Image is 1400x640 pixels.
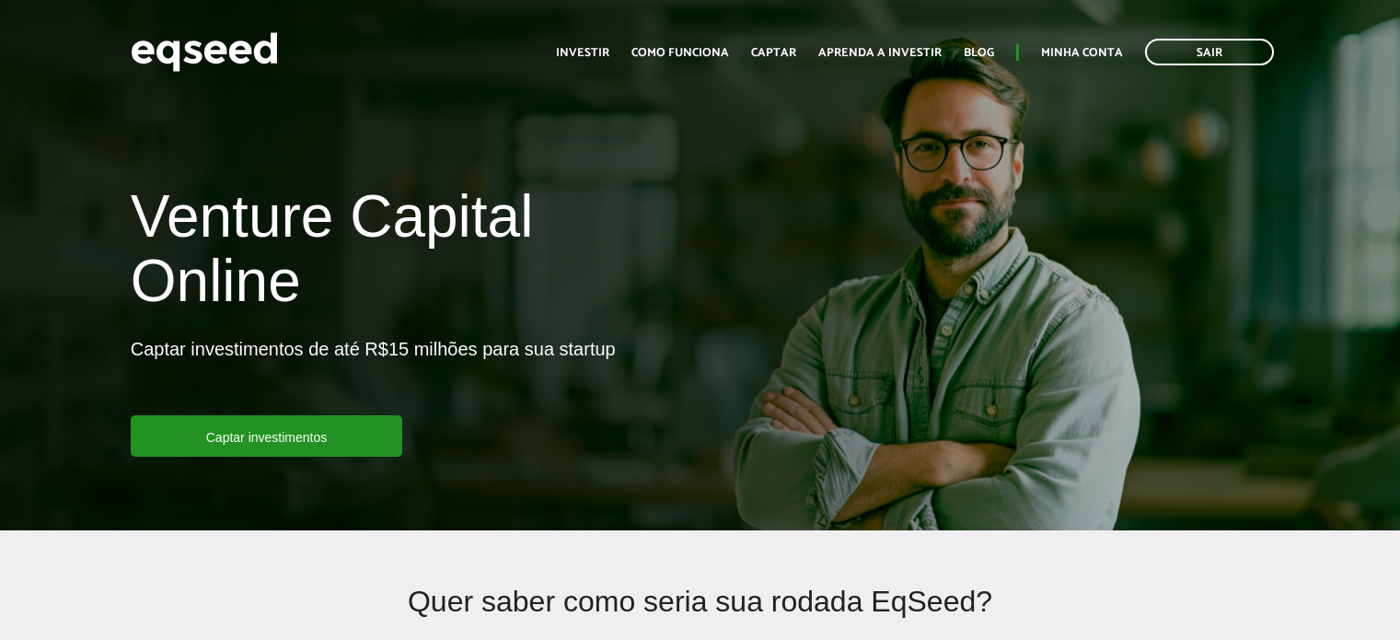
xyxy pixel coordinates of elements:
[131,338,616,415] p: Captar investimentos de até R$15 milhões para sua startup
[131,415,403,457] a: Captar investimentos
[631,47,729,59] a: Como funciona
[818,47,942,59] a: Aprenda a investir
[1145,39,1274,65] a: Sair
[131,28,278,76] img: EqSeed
[131,184,687,323] h1: Venture Capital Online
[556,47,609,59] a: Investir
[964,47,994,59] a: Blog
[1041,47,1123,59] a: Minha conta
[751,47,796,59] a: Captar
